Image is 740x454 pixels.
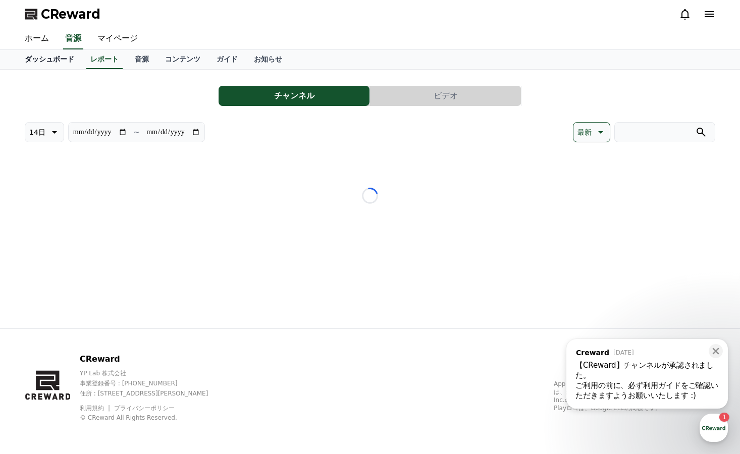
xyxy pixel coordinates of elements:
[25,122,64,142] button: 14日
[102,319,106,327] span: 1
[577,125,592,139] p: 最新
[133,126,140,138] p: ~
[80,379,226,387] p: 事業登録番号 : [PHONE_NUMBER]
[130,320,194,345] a: Settings
[29,125,45,139] p: 14日
[554,380,715,412] p: App Store、iCloud、iCloud Drive、およびiTunes Storeは、米国およびその他の国や地域で登録されているApple Inc.のサービスマークです。Google P...
[573,122,610,142] button: 最新
[127,50,157,69] a: 音源
[80,405,112,412] a: 利用規約
[41,6,100,22] span: CReward
[3,320,67,345] a: Home
[370,86,521,106] button: ビデオ
[63,28,83,49] a: 音源
[25,6,100,22] a: CReward
[17,50,82,69] a: ダッシュボード
[246,50,290,69] a: お知らせ
[84,335,114,344] span: Messages
[219,86,369,106] button: チャンネル
[17,28,57,49] a: ホーム
[208,50,246,69] a: ガイド
[80,369,226,377] p: YP Lab 株式会社
[80,389,226,398] p: 住所 : [STREET_ADDRESS][PERSON_NAME]
[67,320,130,345] a: 1Messages
[26,335,43,343] span: Home
[114,405,175,412] a: プライバシーポリシー
[149,335,174,343] span: Settings
[89,28,146,49] a: マイページ
[80,414,226,422] p: © CReward All Rights Reserved.
[86,50,123,69] a: レポート
[370,86,521,106] a: ビデオ
[80,353,226,365] p: CReward
[157,50,208,69] a: コンテンツ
